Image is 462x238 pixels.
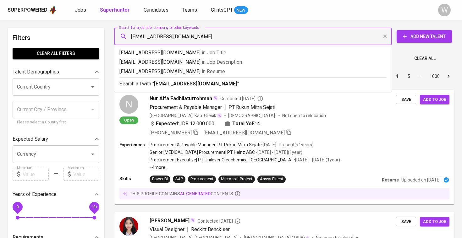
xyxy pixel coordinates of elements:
button: Open [88,150,97,159]
button: Add to job [420,217,449,227]
p: Resume [382,177,399,183]
p: [EMAIL_ADDRESS][DOMAIN_NAME] [119,49,387,57]
b: Superhunter [100,7,130,13]
span: [EMAIL_ADDRESS][DOMAIN_NAME] [204,130,285,136]
span: in Job Title [202,50,226,56]
p: Experiences [119,142,150,148]
p: Talent Demographics [13,68,59,76]
button: Save [396,95,416,105]
p: Search all with " " [119,80,387,88]
a: Jobs [75,6,87,14]
span: [PERSON_NAME] [150,217,190,224]
span: Contacted [DATE] [198,218,241,224]
div: Talent Demographics [13,66,99,78]
span: in Job Description [202,59,242,65]
span: Visual Designer [150,226,184,232]
button: Go to page 4 [392,71,402,81]
button: Go to next page [443,71,454,81]
input: Value [73,168,99,181]
button: Save [396,217,416,227]
span: 0 [16,205,19,209]
div: … [416,73,426,79]
p: • [DATE] - [DATE] ( 1 year ) [293,157,340,163]
span: | [187,226,189,233]
p: [EMAIL_ADDRESS][DOMAIN_NAME] [119,58,387,66]
a: Candidates [144,6,170,14]
p: Procurement Executive | PT Unilever Oleochemical [GEOGRAPHIC_DATA] [150,157,293,163]
span: [PHONE_NUMBER] [150,130,192,136]
span: Jobs [75,7,86,13]
span: Open [122,117,136,123]
div: SAP [175,176,183,182]
b: Total YoE: [232,120,256,127]
p: Procurement & Payable Manager | PT Rukun Mitra Sejati [150,142,260,148]
h6: Filters [13,33,99,43]
button: Add to job [420,95,449,105]
b: Expected: [156,120,179,127]
span: PT Rukun Mitra Sejati [228,104,275,110]
img: app logo [49,5,57,15]
img: magic_wand.svg [213,95,218,100]
nav: pagination navigation [343,71,454,81]
div: Procurement [190,176,213,182]
p: Skills [119,176,150,182]
span: AI-generated [180,191,211,196]
p: • [DATE] - Present ( <1 years ) [260,142,314,148]
p: +4 more ... [150,164,340,170]
span: Candidates [144,7,168,13]
a: Teams [182,6,198,14]
span: GlintsGPT [211,7,233,13]
span: 4 [257,120,260,127]
svg: By Batam recruiter [234,218,241,224]
span: [DEMOGRAPHIC_DATA] [228,112,276,119]
span: Procurement & Payable Manager [150,104,222,110]
p: this profile contains contents [130,191,233,197]
span: NEW [234,7,248,14]
span: Add to job [423,96,446,103]
button: Clear All filters [13,48,99,59]
span: Add New Talent [402,33,447,41]
button: Go to page 1000 [428,71,442,81]
a: Superpoweredapp logo [8,5,57,15]
input: Value [23,168,49,181]
span: Add to job [423,218,446,225]
span: in Resume [202,68,225,74]
p: Not open to relocation [282,112,326,119]
button: Add New Talent [397,30,452,43]
span: Clear All filters [18,50,94,57]
a: NOpenNur Alfa FadhilaturrohmahContacted [DATE]Procurement & Payable Manager|PT Rukun Mitra Sejati... [114,90,454,204]
span: Save [399,96,413,103]
span: Save [399,218,413,225]
span: Contacted [DATE] [220,95,263,102]
div: Ansys Fluent [260,176,283,182]
p: Uploaded on [DATE] [401,177,441,183]
svg: By Batam recruiter [257,95,263,102]
div: IDR 12.000.000 [150,120,214,127]
button: Clear All [412,53,438,64]
div: Superpowered [8,7,47,14]
p: [EMAIL_ADDRESS][DOMAIN_NAME] [119,68,387,75]
span: Teams [182,7,197,13]
button: Clear [381,32,389,41]
div: W [438,4,451,16]
span: Nur Alfa Fadhilaturrohmah [150,95,212,102]
a: Superhunter [100,6,131,14]
div: N [119,95,138,114]
b: [EMAIL_ADDRESS][DOMAIN_NAME] [154,81,237,87]
div: Years of Experience [13,188,99,201]
p: • [DATE] - [DATE] ( 1 year ) [255,149,302,155]
a: GlintsGPT NEW [211,6,248,14]
img: 5b1ffd2fcf1e18c29784ff34007eefb8.jpg [119,217,138,236]
span: Clear All [414,55,436,62]
div: Power BI [152,176,168,182]
p: Senior [MEDICAL_DATA] Procurement | PT Heinz ABC [150,149,255,155]
div: Expected Salary [13,133,99,145]
p: Expected Salary [13,135,48,143]
img: magic_wand.svg [217,113,222,118]
p: Please select a Country first [17,119,95,126]
div: Microsoft Project [221,176,252,182]
span: 10+ [91,205,97,209]
button: Open [88,83,97,91]
div: [GEOGRAPHIC_DATA], Kab. Gresik [150,112,222,119]
p: Years of Experience [13,191,57,198]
